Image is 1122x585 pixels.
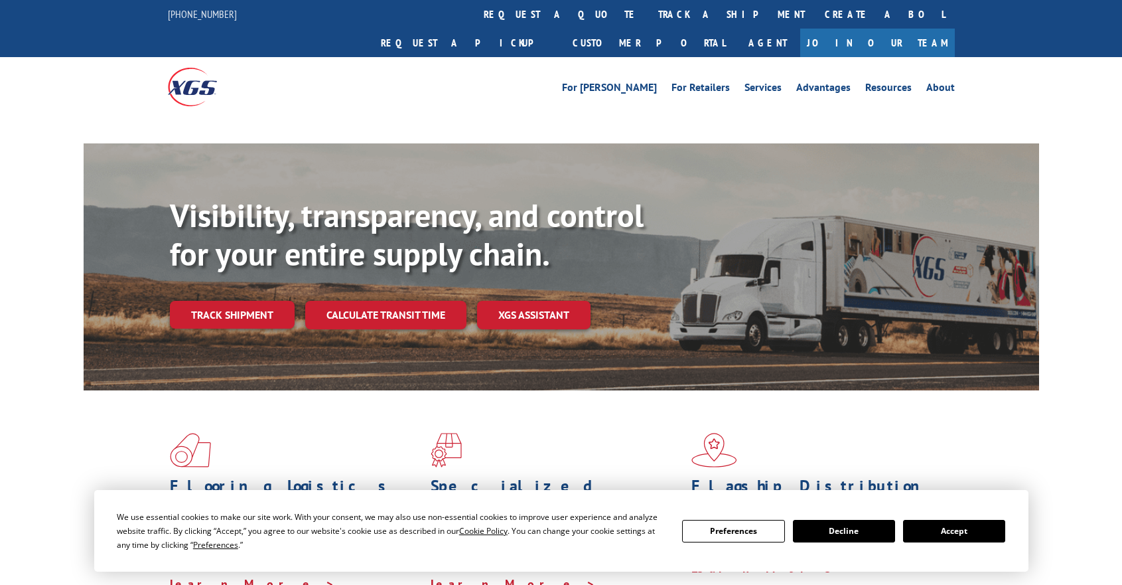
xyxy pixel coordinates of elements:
[170,301,295,329] a: Track shipment
[691,560,857,576] a: Learn More >
[170,195,644,274] b: Visibility, transparency, and control for your entire supply chain.
[735,29,800,57] a: Agent
[117,510,666,552] div: We use essential cookies to make our site work. With your consent, we may also use non-essential ...
[744,82,782,97] a: Services
[865,82,912,97] a: Resources
[796,82,851,97] a: Advantages
[305,301,466,329] a: Calculate transit time
[431,478,681,517] h1: Specialized Freight Experts
[691,478,942,517] h1: Flagship Distribution Model
[193,539,238,550] span: Preferences
[793,520,895,543] button: Decline
[477,301,591,329] a: XGS ASSISTANT
[671,82,730,97] a: For Retailers
[168,7,237,21] a: [PHONE_NUMBER]
[691,433,737,467] img: xgs-icon-flagship-distribution-model-red
[926,82,955,97] a: About
[94,490,1028,572] div: Cookie Consent Prompt
[682,520,784,543] button: Preferences
[800,29,955,57] a: Join Our Team
[562,82,657,97] a: For [PERSON_NAME]
[459,525,508,537] span: Cookie Policy
[563,29,735,57] a: Customer Portal
[371,29,563,57] a: Request a pickup
[170,478,421,517] h1: Flooring Logistics Solutions
[431,433,462,467] img: xgs-icon-focused-on-flooring-red
[903,520,1005,543] button: Accept
[170,433,211,467] img: xgs-icon-total-supply-chain-intelligence-red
